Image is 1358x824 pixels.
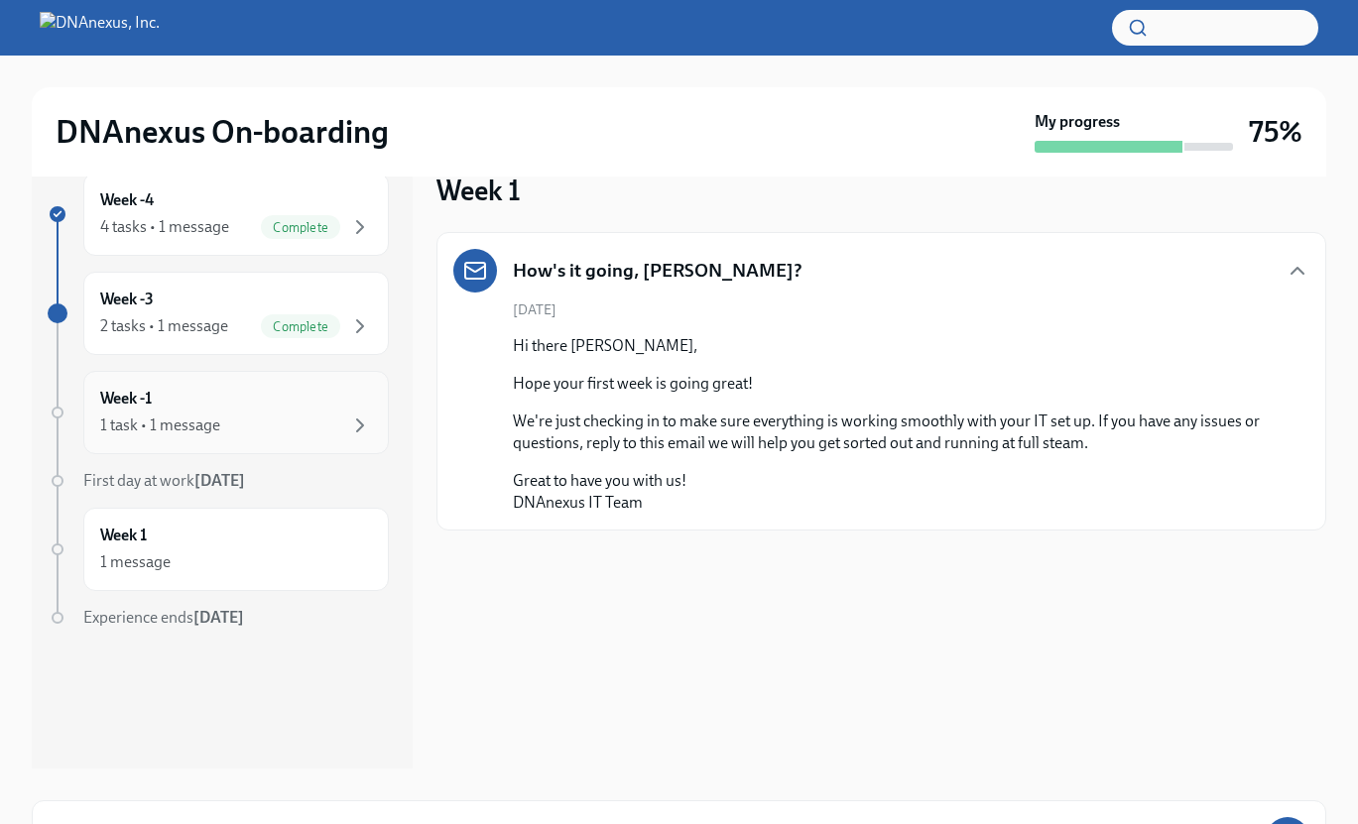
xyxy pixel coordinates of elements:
[56,112,389,152] h2: DNAnexus On-boarding
[1035,111,1120,133] strong: My progress
[48,470,389,492] a: First day at work[DATE]
[513,411,1278,454] p: We're just checking in to make sure everything is working smoothly with your IT set up. If you ha...
[436,173,521,208] h3: Week 1
[513,373,1278,395] p: Hope your first week is going great!
[513,335,1278,357] p: Hi there [PERSON_NAME],
[100,315,228,337] div: 2 tasks • 1 message
[48,508,389,591] a: Week 11 message
[100,289,154,310] h6: Week -3
[261,220,340,235] span: Complete
[100,388,152,410] h6: Week -1
[1249,114,1302,150] h3: 75%
[40,12,160,44] img: DNAnexus, Inc.
[48,173,389,256] a: Week -44 tasks • 1 messageComplete
[100,414,220,436] div: 1 task • 1 message
[100,525,147,546] h6: Week 1
[100,216,229,238] div: 4 tasks • 1 message
[83,471,245,490] span: First day at work
[100,189,154,211] h6: Week -4
[100,551,171,573] div: 1 message
[83,608,244,627] span: Experience ends
[194,471,245,490] strong: [DATE]
[193,608,244,627] strong: [DATE]
[48,272,389,355] a: Week -32 tasks • 1 messageComplete
[513,470,1278,514] p: Great to have you with us! DNAnexus IT Team
[513,258,802,284] h5: How's it going, [PERSON_NAME]?
[48,371,389,454] a: Week -11 task • 1 message
[513,300,556,319] span: [DATE]
[261,319,340,334] span: Complete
